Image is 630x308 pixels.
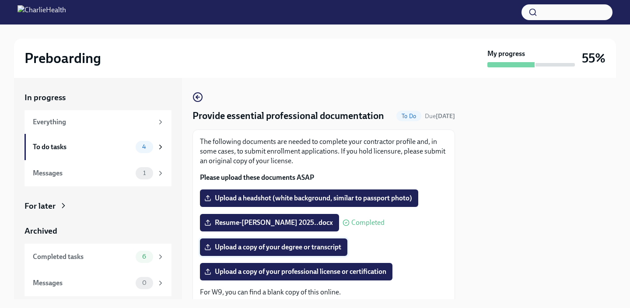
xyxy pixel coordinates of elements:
div: Completed tasks [33,252,132,262]
span: Due [425,112,455,120]
a: Completed tasks6 [24,244,171,270]
h4: Provide essential professional documentation [192,109,384,122]
strong: Please upload these documents ASAP [200,173,314,182]
span: September 25th, 2025 09:00 [425,112,455,120]
div: Messages [33,168,132,178]
div: For later [24,200,56,212]
span: 4 [137,143,151,150]
span: Upload a headshot (white background, similar to passport photo) [206,194,412,203]
a: To do tasks4 [24,134,171,160]
label: Upload a copy of your professional license or certification [200,263,392,280]
label: Upload a copy of your degree or transcript [200,238,347,256]
label: Upload a headshot (white background, similar to passport photo) [200,189,418,207]
img: CharlieHealth [17,5,66,19]
div: Messages [33,278,132,288]
h2: Preboarding [24,49,101,67]
span: Upload a copy of your professional license or certification [206,267,386,276]
span: 1 [138,170,151,176]
a: In progress [24,92,171,103]
span: Completed [351,219,385,226]
p: For W9, you can find a blank copy of this online. [200,287,448,297]
p: The following documents are needed to complete your contractor profile and, in some cases, to sub... [200,137,448,166]
a: Everything [24,110,171,134]
a: Archived [24,225,171,237]
strong: [DATE] [436,112,455,120]
a: For later [24,200,171,212]
strong: My progress [487,49,525,59]
span: To Do [396,113,421,119]
span: Resume-[PERSON_NAME] 2025..docx [206,218,333,227]
div: Everything [33,117,153,127]
a: Messages1 [24,160,171,186]
span: 6 [137,253,151,260]
a: Messages0 [24,270,171,296]
h3: 55% [582,50,605,66]
div: To do tasks [33,142,132,152]
span: 0 [137,280,152,286]
span: Upload a copy of your degree or transcript [206,243,341,252]
label: Resume-[PERSON_NAME] 2025..docx [200,214,339,231]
